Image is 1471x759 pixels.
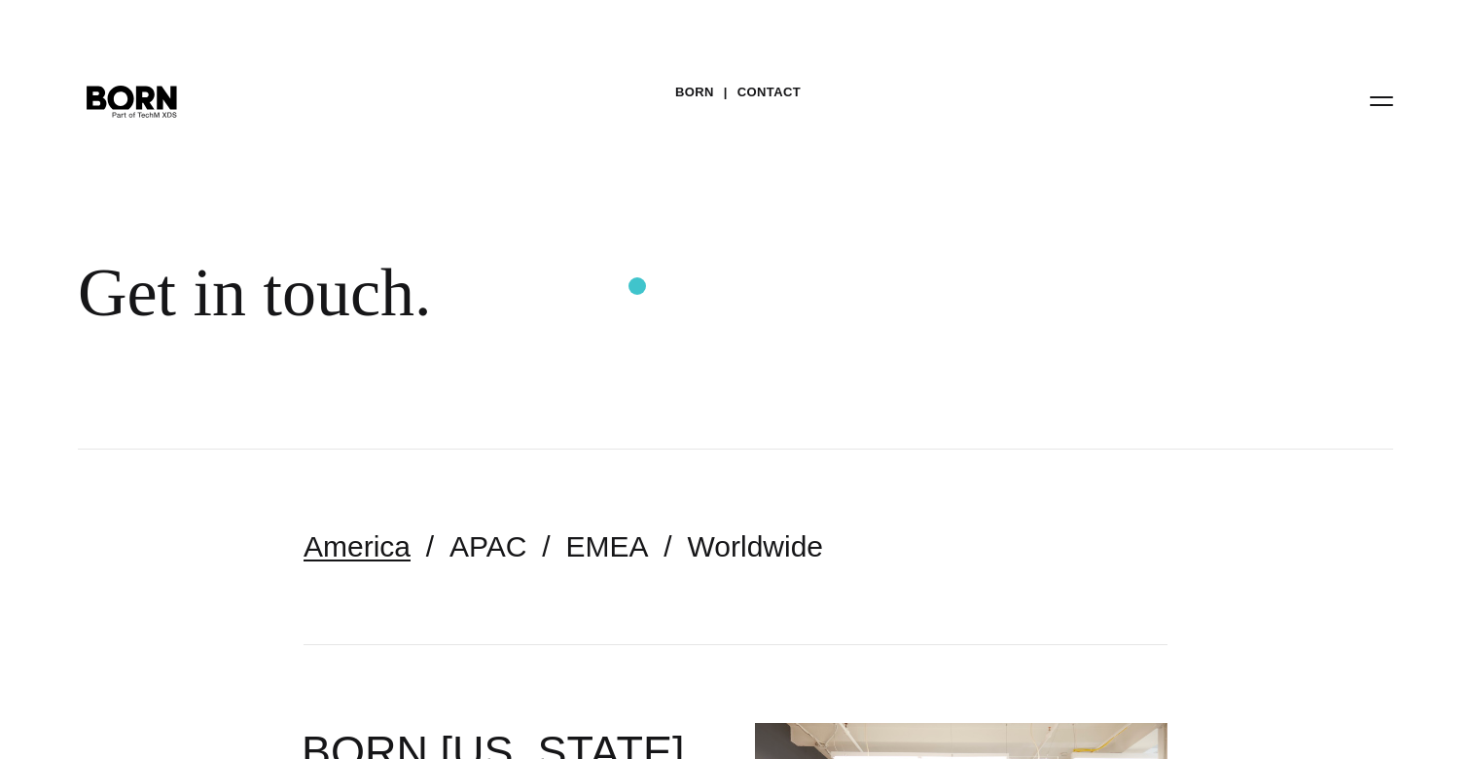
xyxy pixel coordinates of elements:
a: Worldwide [688,530,824,562]
a: America [304,530,411,562]
a: Contact [737,78,801,107]
div: Get in touch. [78,253,1187,333]
a: APAC [449,530,526,562]
a: BORN [675,78,714,107]
button: Open [1358,80,1405,121]
a: EMEA [566,530,649,562]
